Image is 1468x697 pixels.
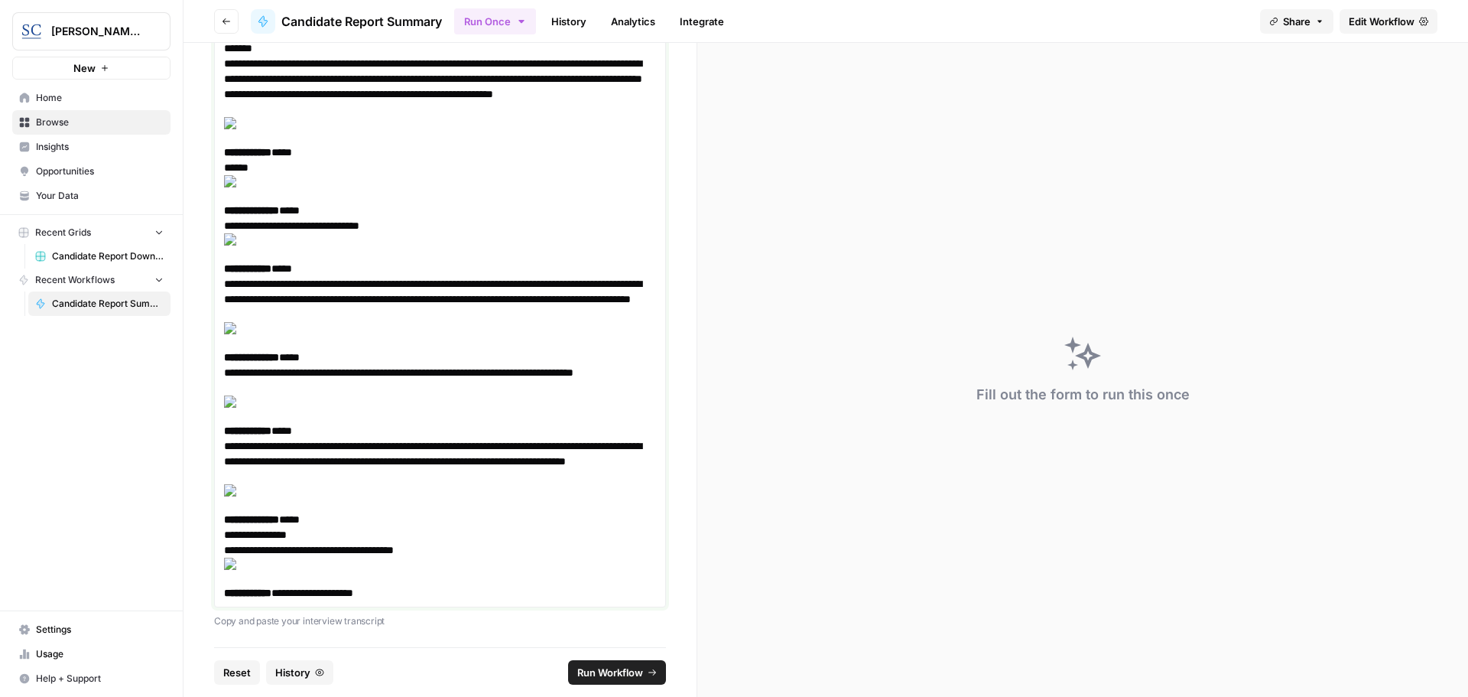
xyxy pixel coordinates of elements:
button: Run Workflow [568,660,666,685]
span: New [73,60,96,76]
span: Candidate Report Summary [281,12,442,31]
span: Help + Support [36,672,164,686]
a: Home [12,86,171,110]
img: clip_image088.gif [224,484,645,497]
a: History [542,9,596,34]
button: Recent Grids [12,221,171,244]
a: Settings [12,617,171,642]
span: Share [1283,14,1310,29]
span: Candidate Report Download Sheet [52,249,164,263]
a: Candidate Report Summary [28,292,171,316]
span: History [275,665,310,680]
button: New [12,57,171,80]
a: Integrate [671,9,733,34]
button: Share [1260,9,1333,34]
a: Opportunities [12,159,171,184]
button: History [266,660,333,685]
img: clip_image091.gif [224,558,645,570]
img: clip_image087.gif [224,117,645,129]
button: Workspace: Stanton Chase LA [12,12,171,50]
img: clip_image088.gif [224,322,645,334]
div: Fill out the form to run this once [976,384,1190,405]
span: Recent Workflows [35,273,115,287]
span: [PERSON_NAME] LA [51,24,144,39]
span: Insights [36,140,164,154]
button: Help + Support [12,666,171,691]
a: Analytics [602,9,664,34]
span: Opportunities [36,164,164,178]
p: Copy and paste your interview transcript [214,614,666,629]
span: Edit Workflow [1349,14,1414,29]
img: clip_image087.gif [224,396,645,408]
button: Run Once [454,8,536,34]
span: Recent Grids [35,226,91,239]
a: Candidate Report Download Sheet [28,244,171,269]
span: Browse [36,116,164,129]
span: Reset [223,665,251,680]
a: Edit Workflow [1340,9,1437,34]
img: clip_image087.gif [224,233,645,246]
img: Stanton Chase LA Logo [18,18,45,45]
a: Candidate Report Summary [251,9,442,34]
span: Usage [36,647,164,661]
a: Browse [12,110,171,135]
span: Home [36,91,164,105]
span: Your Data [36,189,164,203]
button: Recent Workflows [12,269,171,292]
span: Candidate Report Summary [52,297,164,311]
a: Usage [12,642,171,666]
img: clip_image088.gif [224,175,645,187]
button: Reset [214,660,260,685]
span: Settings [36,623,164,637]
a: Your Data [12,184,171,208]
a: Insights [12,135,171,159]
span: Run Workflow [577,665,643,680]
